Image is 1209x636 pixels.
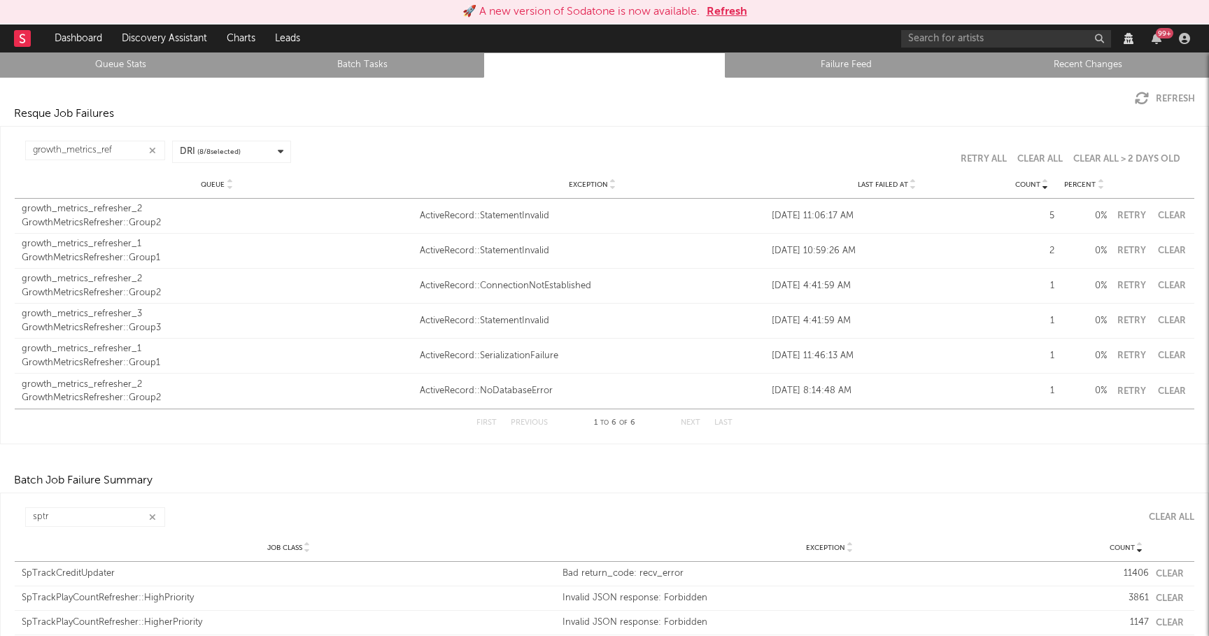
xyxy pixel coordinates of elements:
[22,391,413,405] div: GrowthMetricsRefresher::Group2
[1009,279,1054,293] div: 1
[22,567,556,581] div: SpTrackCreditUpdater
[22,378,413,405] a: growth_metrics_refresher_2GrowthMetricsRefresher::Group2
[25,507,165,527] input: Search...
[1061,384,1107,398] div: 0 %
[1114,281,1149,290] button: Retry
[772,384,1002,398] div: [DATE] 8:14:48 AM
[25,141,165,160] input: Search...
[1009,209,1054,223] div: 5
[462,3,700,20] div: 🚀 A new version of Sodatone is now available.
[1114,246,1149,255] button: Retry
[772,244,1002,258] div: [DATE] 10:59:26 AM
[180,145,241,159] div: DRI
[858,181,908,189] span: Last Failed At
[45,24,112,52] a: Dashboard
[961,155,1007,164] button: Retry All
[1064,181,1096,189] span: Percent
[1156,281,1187,290] button: Clear
[1156,570,1184,579] button: Clear
[714,419,733,427] button: Last
[22,591,556,605] div: SpTrackPlayCountRefresher::HighPriority
[420,279,765,293] a: ActiveRecord::ConnectionNotEstablished
[1114,351,1149,360] button: Retry
[22,272,413,299] a: growth_metrics_refresher_2GrowthMetricsRefresher::Group2
[22,286,413,300] div: GrowthMetricsRefresher::Group2
[420,384,765,398] a: ActiveRecord::NoDatabaseError
[1156,28,1173,38] div: 99 +
[22,272,413,286] div: growth_metrics_refresher_2
[772,209,1002,223] div: [DATE] 11:06:17 AM
[733,57,960,73] a: Failure Feed
[250,57,476,73] a: Batch Tasks
[491,57,718,73] a: Failures (79,817)
[22,616,556,630] div: SpTrackPlayCountRefresher::HigherPriority
[22,356,413,370] div: GrowthMetricsRefresher::Group1
[1152,33,1161,44] button: 99+
[14,106,114,122] div: Resque Job Failures
[707,3,747,20] button: Refresh
[1103,567,1149,581] div: 11406
[1156,351,1187,360] button: Clear
[22,307,413,334] a: growth_metrics_refresher_3GrowthMetricsRefresher::Group3
[1156,619,1184,628] button: Clear
[1061,209,1107,223] div: 0 %
[420,349,765,363] div: ActiveRecord::SerializationFailure
[511,419,548,427] button: Previous
[197,147,241,157] span: ( 8 / 8 selected)
[1061,349,1107,363] div: 0 %
[901,30,1111,48] input: Search for artists
[265,24,310,52] a: Leads
[22,202,413,216] div: growth_metrics_refresher_2
[420,209,765,223] a: ActiveRecord::StatementInvalid
[22,307,413,321] div: growth_metrics_refresher_3
[1138,513,1194,522] button: Clear All
[975,57,1201,73] a: Recent Changes
[22,237,413,251] div: growth_metrics_refresher_1
[1015,181,1040,189] span: Count
[1114,316,1149,325] button: Retry
[681,419,700,427] button: Next
[772,349,1002,363] div: [DATE] 11:46:13 AM
[1149,513,1194,522] div: Clear All
[22,216,413,230] div: GrowthMetricsRefresher::Group2
[22,237,413,264] a: growth_metrics_refresher_1GrowthMetricsRefresher::Group1
[563,567,1096,581] div: Bad return_code: recv_error
[1135,92,1195,106] button: Refresh
[600,420,609,426] span: to
[22,321,413,335] div: GrowthMetricsRefresher::Group3
[563,591,1096,605] div: Invalid JSON response: Forbidden
[420,244,765,258] a: ActiveRecord::StatementInvalid
[1110,544,1135,552] span: Count
[772,314,1002,328] div: [DATE] 4:41:59 AM
[1114,211,1149,220] button: Retry
[420,314,765,328] a: ActiveRecord::StatementInvalid
[772,279,1002,293] div: [DATE] 4:41:59 AM
[619,420,628,426] span: of
[14,472,153,489] div: Batch Job Failure Summary
[1103,616,1149,630] div: 1147
[1114,387,1149,396] button: Retry
[476,419,497,427] button: First
[22,342,413,356] div: growth_metrics_refresher_1
[1009,349,1054,363] div: 1
[1009,244,1054,258] div: 2
[1061,314,1107,328] div: 0 %
[1156,316,1187,325] button: Clear
[1156,594,1184,603] button: Clear
[8,57,234,73] a: Queue Stats
[267,544,302,552] span: Job Class
[217,24,265,52] a: Charts
[201,181,225,189] span: Queue
[22,251,413,265] div: GrowthMetricsRefresher::Group1
[112,24,217,52] a: Discovery Assistant
[22,202,413,229] a: growth_metrics_refresher_2GrowthMetricsRefresher::Group2
[1017,155,1063,164] button: Clear All
[1156,246,1187,255] button: Clear
[1061,279,1107,293] div: 0 %
[576,415,653,432] div: 1 6 6
[1009,384,1054,398] div: 1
